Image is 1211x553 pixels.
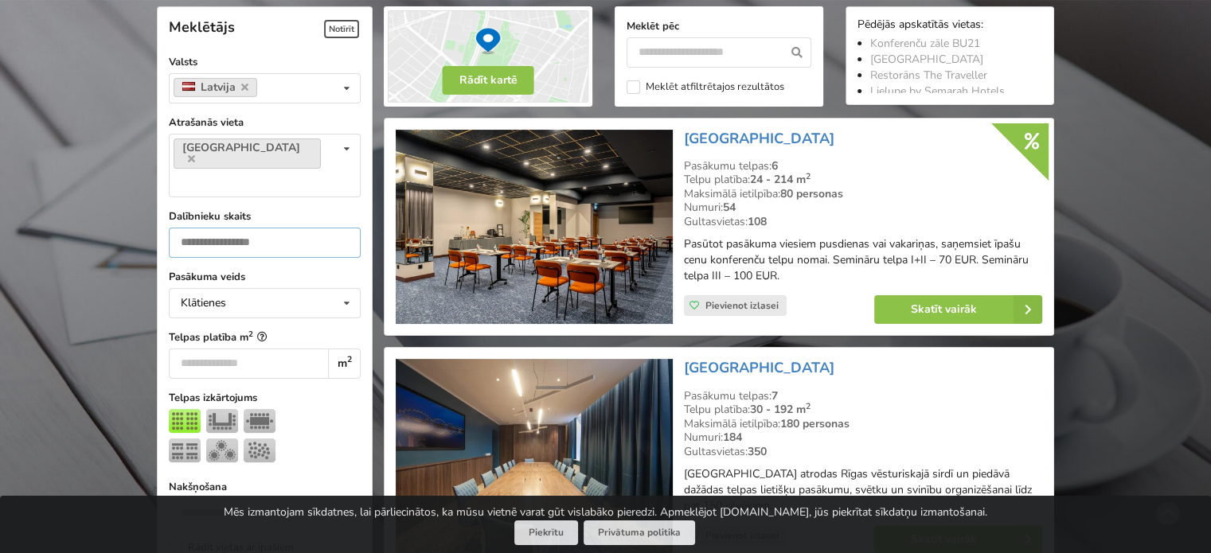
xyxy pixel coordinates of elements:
[684,445,1042,459] div: Gultasvietas:
[857,18,1042,33] div: Pēdējās apskatītās vietas:
[684,201,1042,215] div: Numuri:
[347,353,352,365] sup: 2
[384,6,592,107] img: Rādīt kartē
[248,329,253,339] sup: 2
[750,402,811,417] strong: 30 - 192 m
[584,520,695,545] a: Privātuma politika
[328,349,361,379] div: m
[684,358,834,377] a: [GEOGRAPHIC_DATA]
[723,200,736,215] strong: 54
[684,159,1042,173] div: Pasākumu telpas:
[169,479,361,495] label: Nakšņošana
[684,466,1042,514] p: [GEOGRAPHIC_DATA] atrodas Rīgas vēsturiskajā sirdī un piedāvā dažādas telpas lietišķu pasākumu, s...
[169,208,361,224] label: Dalībnieku skaits
[684,129,834,148] a: [GEOGRAPHIC_DATA]
[772,388,778,403] strong: 7
[870,52,983,67] a: [GEOGRAPHIC_DATA]
[169,390,361,406] label: Telpas izkārtojums
[181,298,226,309] div: Klātienes
[705,299,779,312] span: Pievienot izlasei
[806,170,811,182] sup: 2
[684,430,1042,445] div: Numuri:
[684,215,1042,229] div: Gultasvietas:
[514,520,578,545] button: Piekrītu
[806,400,811,412] sup: 2
[169,329,361,345] label: Telpas platība m
[324,20,359,38] span: Notīrīt
[244,409,275,433] img: Sapulce
[627,18,811,34] label: Meklēt pēc
[684,403,1042,417] div: Telpu platība:
[627,80,784,94] label: Meklēt atfiltrētajos rezultātos
[748,214,767,229] strong: 108
[684,173,1042,187] div: Telpu platība:
[169,409,201,433] img: Teātris
[870,84,1005,99] a: Lielupe by Semarah Hotels
[750,172,811,187] strong: 24 - 214 m
[870,36,980,51] a: Konferenču zāle BU21
[780,416,850,431] strong: 180 personas
[723,430,742,445] strong: 184
[206,438,238,462] img: Bankets
[870,68,987,83] a: Restorāns The Traveller
[174,78,257,97] a: Latvija
[169,269,361,285] label: Pasākuma veids
[443,66,534,95] button: Rādīt kartē
[244,438,275,462] img: Pieņemšana
[780,186,843,201] strong: 80 personas
[396,130,672,325] img: Viesnīca | Rīga | Aston Hotel Riga
[874,295,1042,324] a: Skatīt vairāk
[748,444,767,459] strong: 350
[772,158,778,173] strong: 6
[169,115,361,130] label: Atrašanās vieta
[684,389,1042,403] div: Pasākumu telpas:
[206,409,238,433] img: U-Veids
[169,438,201,462] img: Klase
[169,18,235,37] span: Meklētājs
[684,187,1042,201] div: Maksimālā ietilpība:
[169,54,361,70] label: Valsts
[174,138,321,169] a: [GEOGRAPHIC_DATA]
[684,236,1042,284] p: Pasūtot pasākuma viesiem pusdienas vai vakariņas, saņemsiet īpašu cenu konferenču telpu nomai. Se...
[684,417,1042,431] div: Maksimālā ietilpība:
